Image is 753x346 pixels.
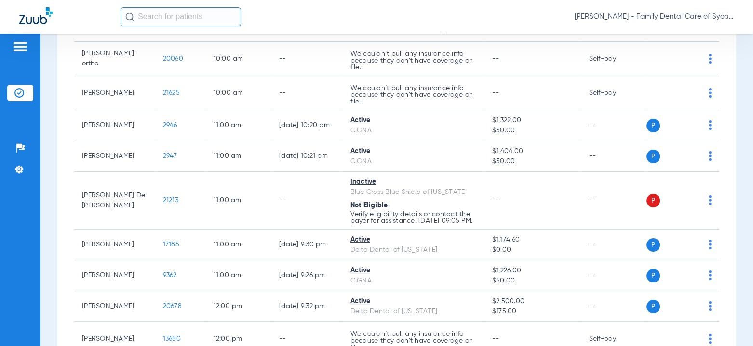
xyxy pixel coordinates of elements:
[206,76,271,110] td: 10:00 AM
[709,54,712,64] img: group-dot-blue.svg
[163,55,183,62] span: 20060
[492,307,574,317] span: $175.00
[581,260,646,291] td: --
[163,303,182,309] span: 20678
[74,260,155,291] td: [PERSON_NAME]
[271,260,343,291] td: [DATE] 9:26 PM
[19,7,53,24] img: Zuub Logo
[492,266,574,276] span: $1,226.00
[163,90,180,96] span: 21625
[492,276,574,286] span: $50.00
[646,119,660,132] span: P
[350,202,388,209] span: Not Eligible
[581,76,646,110] td: Self-pay
[709,301,712,311] img: group-dot-blue.svg
[271,110,343,141] td: [DATE] 10:20 PM
[646,300,660,313] span: P
[206,230,271,260] td: 11:00 AM
[350,235,476,245] div: Active
[74,141,155,172] td: [PERSON_NAME]
[492,126,574,136] span: $50.00
[350,187,476,197] div: Blue Cross Blue Shield of [US_STATE]
[271,230,343,260] td: [DATE] 9:30 PM
[492,146,574,156] span: $1,404.00
[709,240,712,249] img: group-dot-blue.svg
[271,291,343,322] td: [DATE] 9:32 PM
[163,197,178,204] span: 21213
[13,41,28,52] img: hamburger-icon
[492,296,574,307] span: $2,500.00
[581,291,646,322] td: --
[74,110,155,141] td: [PERSON_NAME]
[646,194,660,207] span: P
[350,115,476,126] div: Active
[271,42,343,76] td: --
[492,335,499,342] span: --
[350,156,476,167] div: CIGNA
[709,195,712,205] img: group-dot-blue.svg
[709,88,712,98] img: group-dot-blue.svg
[646,269,660,282] span: P
[709,334,712,344] img: group-dot-blue.svg
[206,291,271,322] td: 12:00 PM
[350,266,476,276] div: Active
[271,141,343,172] td: [DATE] 10:21 PM
[74,76,155,110] td: [PERSON_NAME]
[581,42,646,76] td: Self-pay
[206,42,271,76] td: 10:00 AM
[74,42,155,76] td: [PERSON_NAME]-ortho
[74,291,155,322] td: [PERSON_NAME]
[206,110,271,141] td: 11:00 AM
[350,307,476,317] div: Delta Dental of [US_STATE]
[581,141,646,172] td: --
[492,115,574,126] span: $1,322.00
[350,276,476,286] div: CIGNA
[271,172,343,230] td: --
[646,238,660,252] span: P
[492,90,499,96] span: --
[709,151,712,161] img: group-dot-blue.svg
[350,146,476,156] div: Active
[646,150,660,163] span: P
[206,260,271,291] td: 11:00 AM
[492,245,574,255] span: $0.00
[163,272,177,279] span: 9362
[350,126,476,136] div: CIGNA
[492,197,499,204] span: --
[581,230,646,260] td: --
[74,230,155,260] td: [PERSON_NAME]
[163,153,177,159] span: 2947
[492,55,499,62] span: --
[350,245,476,255] div: Delta Dental of [US_STATE]
[121,7,241,26] input: Search for patients
[581,110,646,141] td: --
[350,85,476,105] p: We couldn’t pull any insurance info because they don’t have coverage on file.
[125,13,134,21] img: Search Icon
[74,172,155,230] td: [PERSON_NAME] Del [PERSON_NAME]
[271,76,343,110] td: --
[709,270,712,280] img: group-dot-blue.svg
[163,335,181,342] span: 13650
[575,12,734,22] span: [PERSON_NAME] - Family Dental Care of Sycamore
[350,51,476,71] p: We couldn’t pull any insurance info because they don’t have coverage on file.
[163,122,177,128] span: 2946
[709,120,712,130] img: group-dot-blue.svg
[163,241,179,248] span: 17185
[581,172,646,230] td: --
[350,296,476,307] div: Active
[206,172,271,230] td: 11:00 AM
[350,177,476,187] div: Inactive
[350,211,476,224] p: Verify eligibility details or contact the payer for assistance. [DATE] 09:05 PM.
[206,141,271,172] td: 11:00 AM
[492,156,574,167] span: $50.00
[492,235,574,245] span: $1,174.60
